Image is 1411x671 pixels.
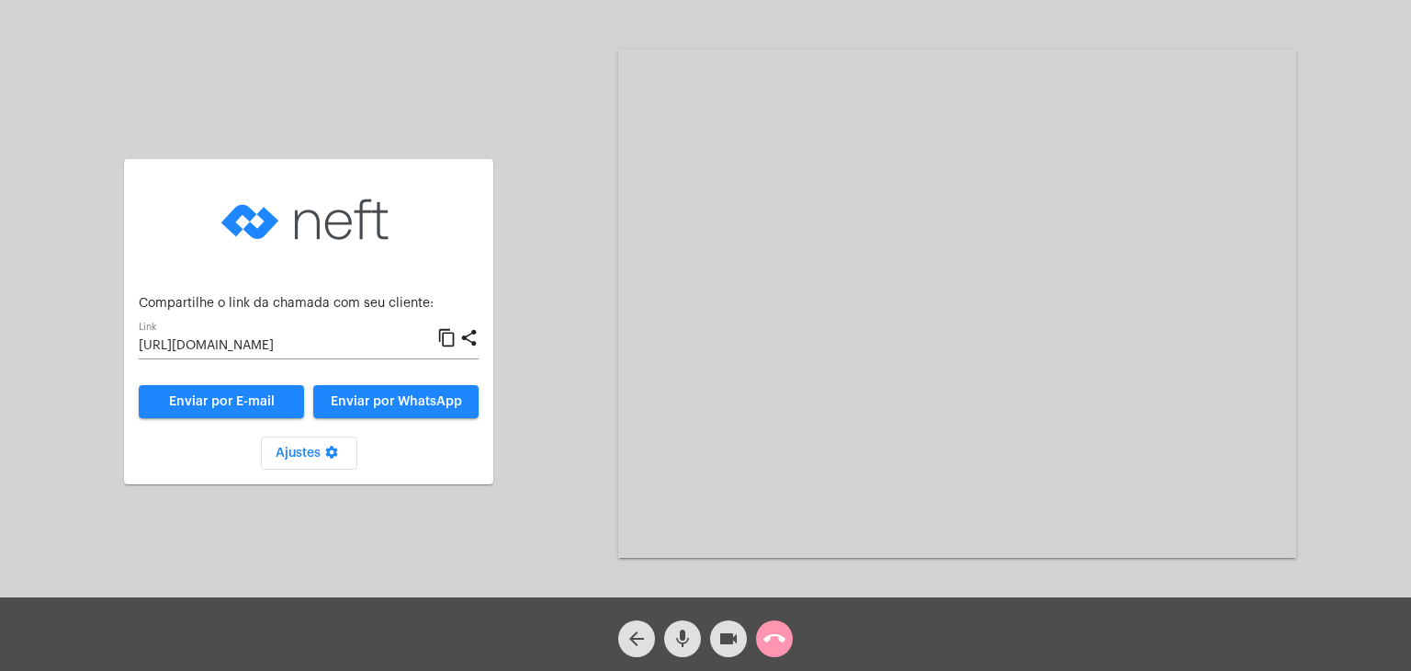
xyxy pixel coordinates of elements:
img: logo-neft-novo-2.png [217,174,401,266]
span: Enviar por WhatsApp [331,395,462,408]
mat-icon: content_copy [437,327,457,349]
mat-icon: share [459,327,479,349]
button: Ajustes [261,437,357,470]
mat-icon: settings [321,445,343,467]
p: Compartilhe o link da chamada com seu cliente: [139,297,479,311]
span: Enviar por E-mail [169,395,275,408]
span: Ajustes [276,447,343,460]
mat-icon: mic [672,628,694,650]
button: Enviar por WhatsApp [313,385,479,418]
mat-icon: videocam [717,628,739,650]
mat-icon: arrow_back [626,628,648,650]
a: Enviar por E-mail [139,385,304,418]
mat-icon: call_end [763,628,785,650]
